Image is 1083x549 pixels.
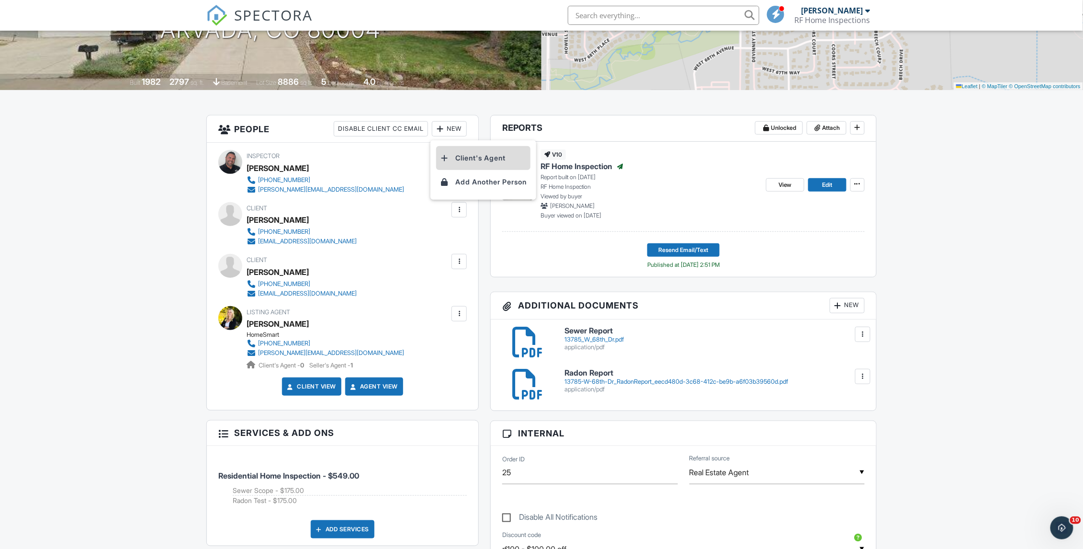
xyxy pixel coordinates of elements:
span: bedrooms [328,79,354,86]
strong: 1 [350,362,353,369]
div: New [432,121,467,137]
div: application/pdf [564,343,865,351]
span: sq.ft. [300,79,312,86]
iframe: Intercom live chat [1050,516,1073,539]
span: SPECTORA [234,5,313,25]
a: [PHONE_NUMBER] [247,279,357,289]
a: Radon Report 13785-W-68th-Dr_RadonReport_eecd480d-3c68-412c-be9b-a6f03b39560d.pdf application/pdf [564,369,865,393]
h6: Sewer Report [564,327,865,335]
div: [EMAIL_ADDRESS][DOMAIN_NAME] [258,290,357,297]
div: application/pdf [564,386,865,393]
div: [PERSON_NAME] [247,265,309,279]
div: [PHONE_NUMBER] [258,280,310,288]
img: The Best Home Inspection Software - Spectora [206,5,227,26]
div: [PERSON_NAME] [801,6,863,15]
div: [PHONE_NUMBER] [258,340,310,347]
span: Client [247,205,267,212]
span: Client [247,256,267,263]
strong: 0 [300,362,304,369]
a: [PHONE_NUMBER] [247,339,404,348]
div: 5 [321,77,327,87]
span: Client's Agent - [259,362,305,369]
span: sq. ft. [191,79,204,86]
div: 4.0 [363,77,375,87]
div: [PERSON_NAME] [247,213,309,227]
div: RF Home Inspections [794,15,870,25]
span: basement [221,79,247,86]
a: © MapTiler [982,83,1008,89]
div: [PHONE_NUMBER] [258,228,310,236]
span: Built [130,79,140,86]
a: [EMAIL_ADDRESS][DOMAIN_NAME] [247,237,357,246]
input: Search everything... [568,6,759,25]
h3: Internal [491,421,876,446]
a: Sewer Report 13785_W_68th_Dr.pdf application/pdf [564,327,865,351]
span: bathrooms [377,79,404,86]
span: | [979,83,981,89]
span: Residential Home Inspection - $549.00 [218,471,359,480]
div: [PHONE_NUMBER] [258,176,310,184]
h3: Services & Add ons [207,421,478,446]
div: 8886 [278,77,299,87]
li: Add on: Radon Test [233,496,467,505]
a: [PERSON_NAME] [247,317,309,331]
div: [PERSON_NAME] [247,161,309,175]
div: 1982 [142,77,160,87]
a: Client View [285,382,336,391]
a: [PHONE_NUMBER] [247,227,357,237]
span: 10 [1070,516,1081,524]
h3: Additional Documents [491,292,876,320]
a: [EMAIL_ADDRESS][DOMAIN_NAME] [247,289,357,298]
a: Leaflet [956,83,978,89]
li: Service: Residential Home Inspection [218,453,467,513]
div: 13785_W_68th_Dr.pdf [564,336,865,343]
label: Referral source [689,454,730,463]
div: [PERSON_NAME][EMAIL_ADDRESS][DOMAIN_NAME] [258,186,404,194]
a: © OpenStreetMap contributors [1009,83,1081,89]
a: [PHONE_NUMBER] [247,175,404,185]
span: Listing Agent [247,309,290,316]
span: Seller's Agent - [309,362,353,369]
h3: People [207,115,478,143]
span: Inspector [247,152,280,160]
h6: Radon Report [564,369,865,377]
span: Lot Size [256,79,276,86]
label: Disable All Notifications [502,513,598,525]
div: Add Services [311,520,374,538]
label: Discount code [502,531,541,539]
a: SPECTORA [206,13,313,33]
div: 2797 [169,77,189,87]
label: Order ID [502,455,525,464]
div: 13785-W-68th-Dr_RadonReport_eecd480d-3c68-412c-be9b-a6f03b39560d.pdf [564,378,865,386]
div: Disable Client CC Email [334,121,428,137]
div: HomeSmart [247,331,412,339]
li: Add on: Sewer Scope [233,486,467,496]
a: [PERSON_NAME][EMAIL_ADDRESS][DOMAIN_NAME] [247,348,404,358]
div: [PERSON_NAME][EMAIL_ADDRESS][DOMAIN_NAME] [258,349,404,357]
a: [PERSON_NAME][EMAIL_ADDRESS][DOMAIN_NAME] [247,185,404,194]
div: New [830,298,865,313]
a: Agent View [349,382,398,391]
div: [EMAIL_ADDRESS][DOMAIN_NAME] [258,238,357,245]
